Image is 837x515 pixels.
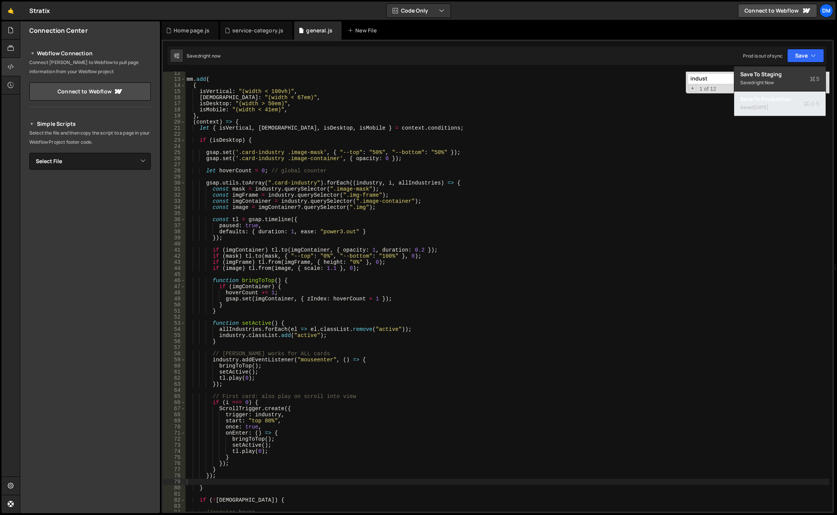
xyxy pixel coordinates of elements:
[29,128,151,147] p: Select the file and then copy the script to a page in your Webflow Project footer code.
[163,119,185,125] div: 20
[29,49,151,58] h2: Webflow Connection
[163,223,185,229] div: 37
[232,27,283,34] div: service-category.js
[163,357,185,363] div: 59
[163,217,185,223] div: 36
[163,131,185,137] div: 22
[163,406,185,412] div: 67
[387,4,450,18] button: Code Only
[163,70,185,76] div: 12
[163,82,185,88] div: 14
[163,442,185,448] div: 73
[810,75,819,83] span: S
[740,95,819,103] div: Save to Production
[163,168,185,174] div: 28
[29,256,152,324] iframe: YouTube video player
[163,460,185,467] div: 76
[163,393,185,399] div: 65
[174,27,209,34] div: Home page.js
[163,296,185,302] div: 49
[163,381,185,387] div: 63
[163,204,185,210] div: 34
[163,436,185,442] div: 72
[688,85,696,92] span: Toggle Replace mode
[163,259,185,265] div: 43
[29,82,151,101] a: Connect to Webflow
[348,27,380,34] div: New File
[29,6,50,15] div: Stratix
[740,78,819,87] div: Saved
[738,4,817,18] a: Connect to Webflow
[163,339,185,345] div: 56
[163,162,185,168] div: 27
[163,418,185,424] div: 69
[163,430,185,436] div: 71
[163,326,185,332] div: 54
[163,235,185,241] div: 39
[163,369,185,375] div: 61
[163,399,185,406] div: 66
[163,278,185,284] div: 46
[743,53,783,59] div: Prod is out of sync
[163,198,185,204] div: 33
[163,149,185,156] div: 25
[163,125,185,131] div: 21
[29,182,152,251] iframe: YouTube video player
[163,271,185,278] div: 45
[163,265,185,271] div: 44
[163,88,185,95] div: 15
[163,473,185,479] div: 78
[163,113,185,119] div: 19
[163,192,185,198] div: 32
[163,320,185,326] div: 53
[163,314,185,320] div: 52
[163,174,185,180] div: 29
[163,454,185,460] div: 75
[163,95,185,101] div: 16
[163,387,185,393] div: 64
[163,229,185,235] div: 38
[306,27,332,34] div: general.js
[163,424,185,430] div: 70
[163,290,185,296] div: 48
[163,137,185,143] div: 23
[163,284,185,290] div: 47
[163,210,185,217] div: 35
[163,491,185,497] div: 81
[163,448,185,454] div: 74
[696,86,719,92] span: 1 of 12
[804,100,819,107] span: S
[819,4,833,18] div: Dm
[163,351,185,357] div: 58
[200,53,220,59] div: right now
[163,467,185,473] div: 77
[163,156,185,162] div: 26
[734,91,826,116] button: Save to ProductionS Saved[DATE]
[163,332,185,339] div: 55
[163,107,185,113] div: 18
[734,67,826,91] button: Save to StagingS Savedright now
[163,485,185,491] div: 80
[740,71,819,78] div: Save to Staging
[163,497,185,503] div: 82
[787,49,824,63] button: Save
[163,180,185,186] div: 30
[163,241,185,247] div: 40
[29,119,151,128] h2: Simple Scripts
[740,103,819,112] div: Saved
[163,363,185,369] div: 60
[163,479,185,485] div: 79
[163,503,185,509] div: 83
[2,2,20,20] a: 🤙
[163,247,185,253] div: 41
[754,104,768,111] div: [DATE]
[29,58,151,76] p: Connect [PERSON_NAME] to Webflow to pull page information from your Webflow project
[187,53,220,59] div: Saved
[163,375,185,381] div: 62
[163,143,185,149] div: 24
[163,253,185,259] div: 42
[688,73,783,84] input: Search for
[163,186,185,192] div: 31
[734,66,826,117] div: Code Only
[163,345,185,351] div: 57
